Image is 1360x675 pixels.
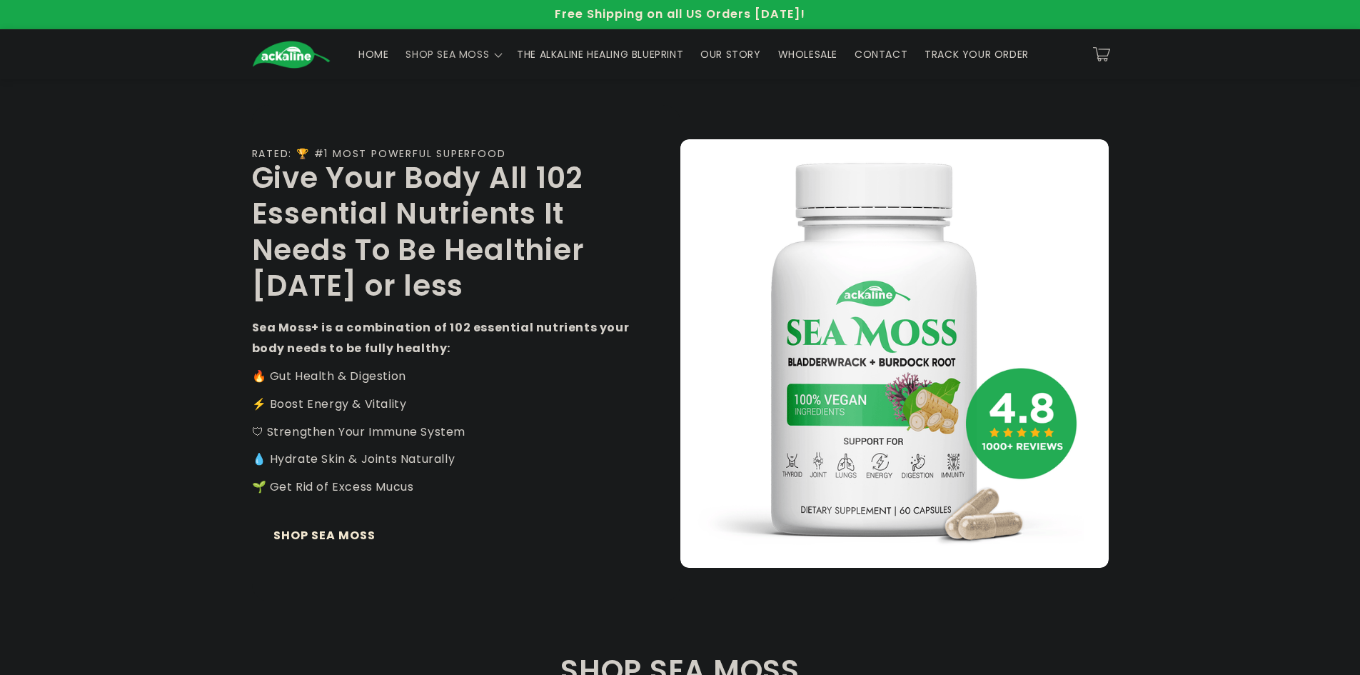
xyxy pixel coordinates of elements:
p: RATED: 🏆 #1 MOST POWERFUL SUPERFOOD [252,148,506,160]
a: TRACK YOUR ORDER [916,39,1037,69]
p: 💧 Hydrate Skin & Joints Naturally [252,449,630,470]
p: 🔥 Gut Health & Digestion [252,366,630,387]
img: Ackaline [252,41,331,69]
p: ⚡️ Boost Energy & Vitality [252,394,630,415]
span: WHOLESALE [778,48,837,61]
a: HOME [350,39,397,69]
summary: SHOP SEA MOSS [397,39,508,69]
a: SHOP SEA MOSS [252,519,397,551]
h2: Give Your Body All 102 Essential Nutrients It Needs To Be Healthier [DATE] or less [252,160,630,304]
span: OUR STORY [700,48,760,61]
span: Free Shipping on all US Orders [DATE]! [555,6,805,22]
p: 🛡 Strengthen Your Immune System [252,422,630,443]
a: THE ALKALINE HEALING BLUEPRINT [508,39,692,69]
span: THE ALKALINE HEALING BLUEPRINT [517,48,683,61]
a: OUR STORY [692,39,769,69]
a: CONTACT [846,39,916,69]
strong: Sea Moss+ is a combination of 102 essential nutrients your body needs to be fully healthy: [252,319,630,356]
span: TRACK YOUR ORDER [925,48,1029,61]
span: HOME [358,48,388,61]
span: CONTACT [855,48,907,61]
a: WHOLESALE [770,39,846,69]
span: SHOP SEA MOSS [406,48,489,61]
p: 🌱 Get Rid of Excess Mucus [252,477,630,498]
